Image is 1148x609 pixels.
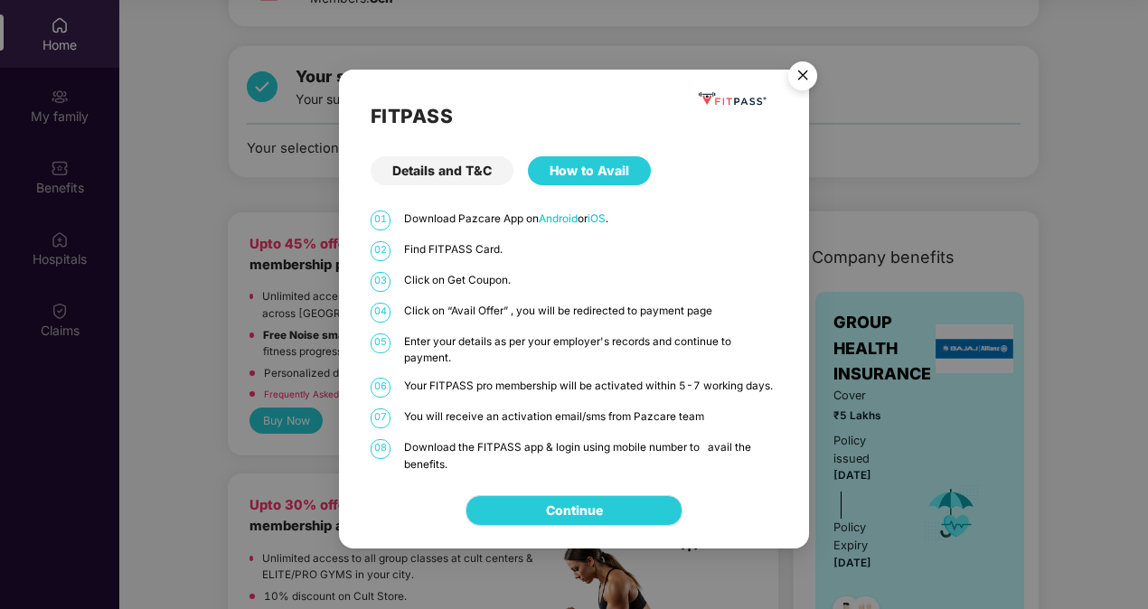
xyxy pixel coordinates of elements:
span: 08 [371,439,391,459]
p: Download Pazcare App on or . [404,211,777,228]
div: Details and T&C [371,156,513,185]
img: fppp.png [696,88,768,110]
span: 07 [371,408,391,428]
a: Android [539,212,578,225]
a: iOS [588,212,606,225]
p: Click on “Avail Offer” , you will be redirected to payment page [404,303,777,320]
div: How to Avail [528,156,651,185]
span: 03 [371,272,391,292]
a: Continue [546,501,603,520]
span: 02 [371,241,391,261]
span: 01 [371,211,391,230]
span: 04 [371,303,391,323]
p: Download the FITPASS app & login using mobile number to avail the benefits. [404,439,777,473]
p: Find FITPASS Card. [404,241,777,258]
p: Click on Get Coupon. [404,272,777,289]
p: Enter your details as per your employer's records and continue to payment. [404,333,777,367]
h2: FITPASS [371,101,777,131]
p: Your FITPASS pro membership will be activated within 5-7 working days. [404,378,777,395]
button: Close [777,52,826,101]
button: Continue [466,495,682,526]
span: 06 [371,378,391,398]
p: You will receive an activation email/sms from Pazcare team [404,408,777,426]
span: 05 [371,333,391,353]
img: svg+xml;base64,PHN2ZyB4bWxucz0iaHR0cDovL3d3dy53My5vcmcvMjAwMC9zdmciIHdpZHRoPSI1NiIgaGVpZ2h0PSI1Ni... [777,53,828,104]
